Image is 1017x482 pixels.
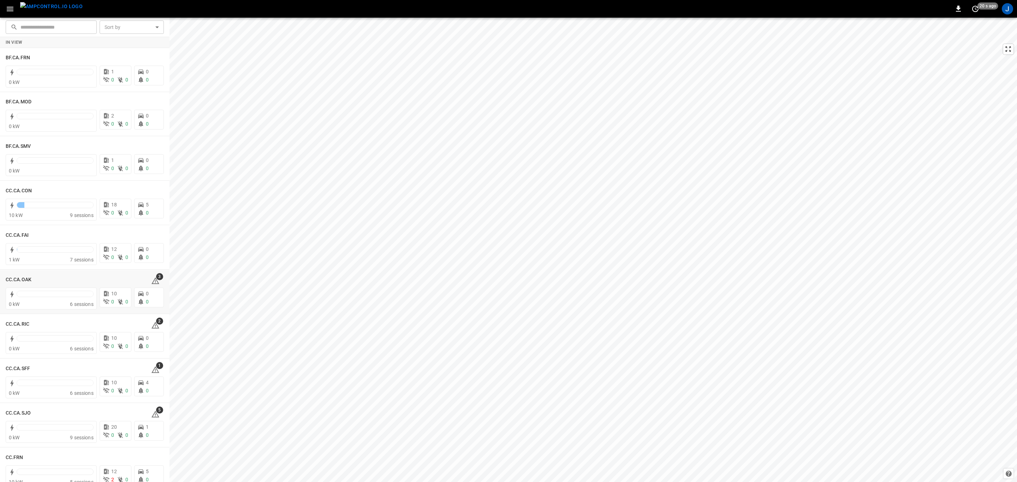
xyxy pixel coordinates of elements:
[111,432,114,438] span: 0
[146,165,149,171] span: 0
[169,18,1017,482] canvas: Map
[146,246,149,252] span: 0
[970,3,981,14] button: set refresh interval
[125,388,128,393] span: 0
[9,435,20,440] span: 0 kW
[125,165,128,171] span: 0
[6,276,31,284] h6: CC.CA.OAK
[70,257,94,263] span: 7 sessions
[111,69,114,74] span: 1
[156,273,163,280] span: 3
[111,380,117,385] span: 10
[111,202,117,207] span: 18
[146,291,149,296] span: 0
[125,121,128,127] span: 0
[125,254,128,260] span: 0
[146,424,149,430] span: 1
[70,212,94,218] span: 9 sessions
[111,291,117,296] span: 10
[156,318,163,325] span: 2
[977,2,998,10] span: 20 s ago
[6,40,23,45] strong: In View
[111,388,114,393] span: 0
[146,343,149,349] span: 0
[1002,3,1013,14] div: profile-icon
[6,320,29,328] h6: CC.CA.RIC
[9,301,20,307] span: 0 kW
[111,165,114,171] span: 0
[6,231,29,239] h6: CC.CA.FAI
[125,432,128,438] span: 0
[111,113,114,119] span: 2
[146,299,149,305] span: 0
[6,409,31,417] h6: CC.CA.SJO
[111,77,114,83] span: 0
[146,202,149,207] span: 5
[146,113,149,119] span: 0
[9,79,20,85] span: 0 kW
[156,362,163,369] span: 1
[6,454,23,462] h6: CC.FRN
[9,212,23,218] span: 10 kW
[146,388,149,393] span: 0
[20,2,83,11] img: ampcontrol.io logo
[146,335,149,341] span: 0
[70,435,94,440] span: 9 sessions
[9,390,20,396] span: 0 kW
[125,299,128,305] span: 0
[111,210,114,216] span: 0
[111,335,117,341] span: 10
[9,168,20,174] span: 0 kW
[70,301,94,307] span: 6 sessions
[111,424,117,430] span: 20
[6,143,31,150] h6: BF.CA.SMV
[125,210,128,216] span: 0
[70,390,94,396] span: 6 sessions
[6,365,30,373] h6: CC.CA.SFF
[111,299,114,305] span: 0
[146,121,149,127] span: 0
[146,77,149,83] span: 0
[125,77,128,83] span: 0
[6,187,32,195] h6: CC.CA.CON
[146,157,149,163] span: 0
[70,346,94,351] span: 6 sessions
[111,246,117,252] span: 12
[111,157,114,163] span: 1
[146,69,149,74] span: 0
[9,346,20,351] span: 0 kW
[111,254,114,260] span: 0
[111,121,114,127] span: 0
[9,123,20,129] span: 0 kW
[111,343,114,349] span: 0
[146,380,149,385] span: 4
[146,469,149,474] span: 5
[125,343,128,349] span: 0
[146,210,149,216] span: 0
[111,469,117,474] span: 12
[6,54,30,62] h6: BF.CA.FRN
[156,406,163,414] span: 5
[146,432,149,438] span: 0
[146,254,149,260] span: 0
[9,257,20,263] span: 1 kW
[6,98,31,106] h6: BF.CA.MOD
